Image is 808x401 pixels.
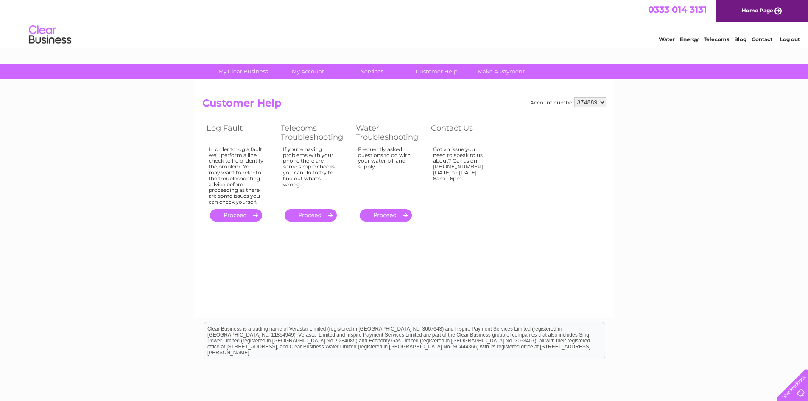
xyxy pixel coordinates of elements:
a: My Account [273,64,343,79]
a: Log out [780,36,800,42]
div: Got an issue you need to speak to us about? Call us on [PHONE_NUMBER] [DATE] to [DATE] 8am – 6pm. [433,146,488,202]
img: logo.png [28,22,72,48]
a: Blog [734,36,746,42]
th: Water Troubleshooting [352,121,427,144]
h2: Customer Help [202,97,606,113]
div: Account number [530,97,606,107]
div: In order to log a fault we'll perform a line check to help identify the problem. You may want to ... [209,146,264,205]
a: . [285,209,337,222]
th: Contact Us [427,121,501,144]
a: Contact [752,36,772,42]
a: . [210,209,262,222]
a: Customer Help [402,64,472,79]
a: Telecoms [704,36,729,42]
div: Clear Business is a trading name of Verastar Limited (registered in [GEOGRAPHIC_DATA] No. 3667643... [204,5,605,41]
th: Log Fault [202,121,277,144]
a: . [360,209,412,222]
div: If you're having problems with your phone there are some simple checks you can do to try to find ... [283,146,339,202]
a: Make A Payment [466,64,536,79]
a: My Clear Business [208,64,278,79]
a: 0333 014 3131 [648,4,707,15]
a: Water [659,36,675,42]
a: Services [337,64,407,79]
th: Telecoms Troubleshooting [277,121,352,144]
a: Energy [680,36,699,42]
div: Frequently asked questions to do with your water bill and supply. [358,146,414,202]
